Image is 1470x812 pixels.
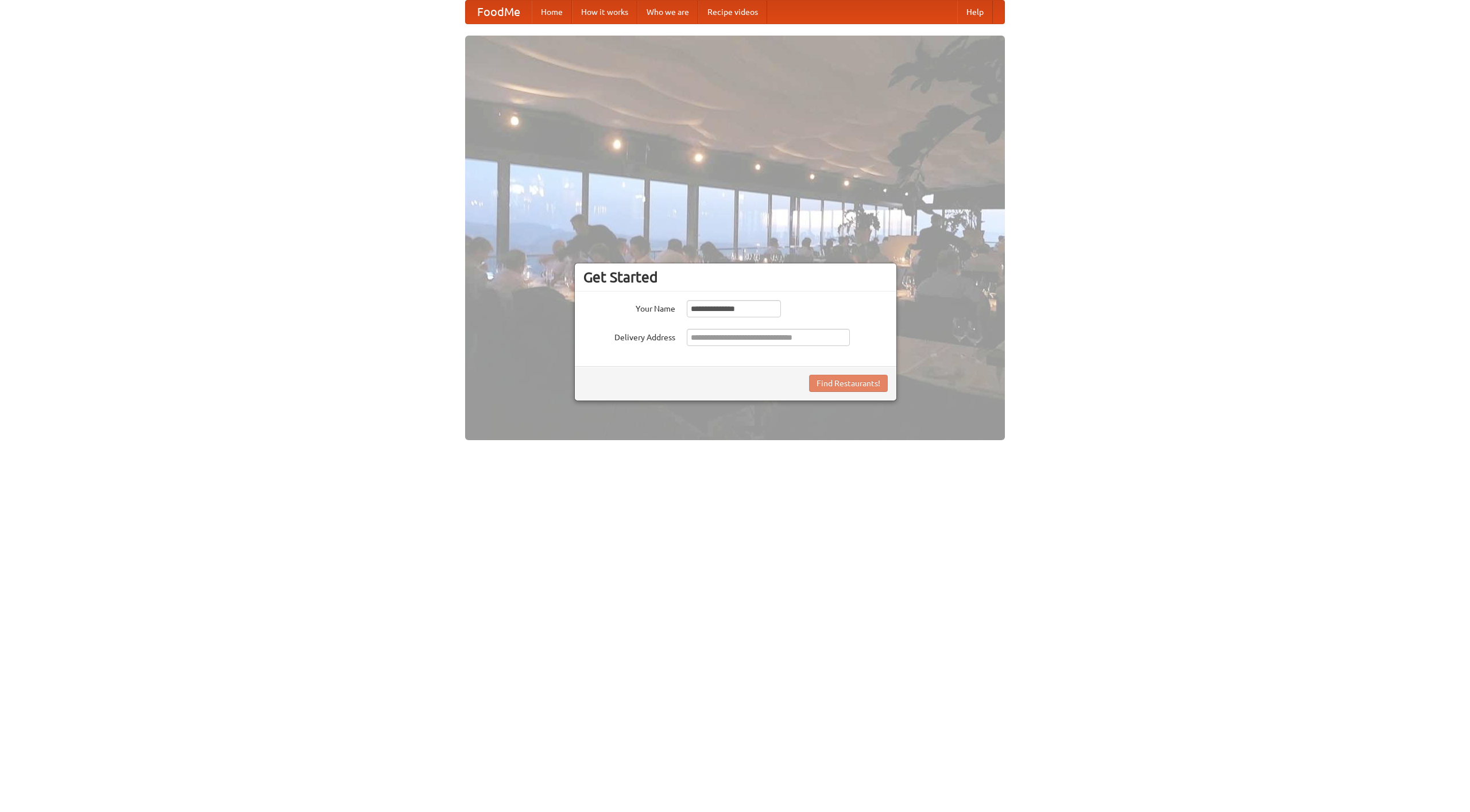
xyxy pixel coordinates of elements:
label: Delivery Address [583,329,675,343]
a: FoodMe [466,1,532,24]
a: Help [957,1,993,24]
label: Your Name [583,300,675,314]
a: Home [532,1,572,24]
h3: Get Started [583,269,888,286]
a: Who we are [637,1,698,24]
a: Recipe videos [698,1,767,24]
button: Find Restaurants! [809,375,888,392]
a: How it works [572,1,637,24]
